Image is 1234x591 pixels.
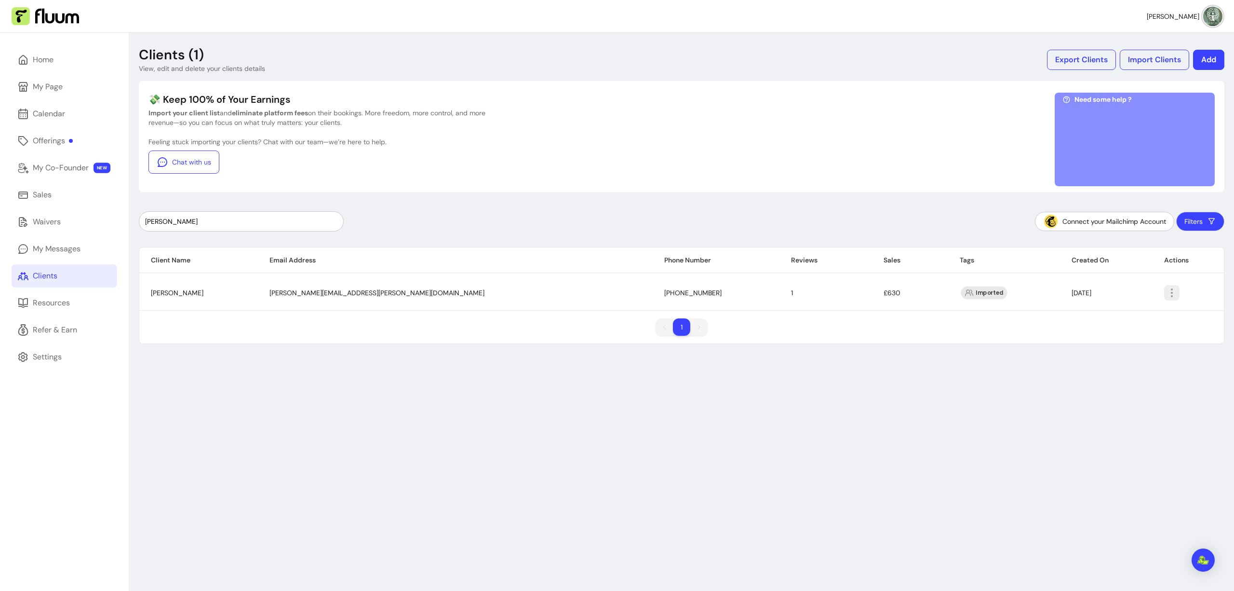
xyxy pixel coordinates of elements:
[33,270,57,282] div: Clients
[33,108,65,120] div: Calendar
[1047,50,1116,70] button: Export Clients
[33,243,80,255] div: My Messages
[12,291,117,315] a: Resources
[12,7,79,26] img: Fluum Logo
[12,318,117,342] a: Refer & Earn
[12,264,117,288] a: Clients
[1176,212,1224,231] button: Filters
[139,64,265,73] p: View, edit and delete your clients details
[33,324,77,336] div: Refer & Earn
[651,314,712,341] nav: pagination navigation
[12,183,117,206] a: Sales
[33,162,89,174] div: My Co-Founder
[12,210,117,234] a: Waivers
[1035,212,1174,231] button: Connect your Mailchimp Account
[12,75,117,98] a: My Page
[872,247,948,273] th: Sales
[33,216,61,228] div: Waivers
[1153,247,1224,273] th: Actions
[961,287,1007,300] div: Imported
[148,108,486,127] p: and on their bookings. More freedom, more control, and more revenue—so you can focus on what trul...
[12,237,117,261] a: My Messages
[673,318,690,336] li: pagination item 1 active
[779,247,872,273] th: Reviews
[884,289,900,297] span: £630
[1147,12,1199,21] span: [PERSON_NAME]
[33,189,52,201] div: Sales
[12,129,117,152] a: Offerings
[12,102,117,125] a: Calendar
[12,345,117,369] a: Settings
[148,93,486,106] p: 💸 Keep 100% of Your Earnings
[948,247,1060,273] th: Tags
[94,163,110,173] span: NEW
[232,109,308,117] b: eliminate platform fees
[139,247,258,273] th: Client Name
[791,289,793,297] span: 1
[33,135,73,147] div: Offerings
[148,109,220,117] b: Import your client list
[145,217,337,226] input: Search
[151,289,203,297] span: [PERSON_NAME]
[1120,50,1189,70] button: Import Clients
[148,151,219,174] a: Chat with us
[33,297,70,309] div: Resources
[1193,50,1224,70] button: Add
[1192,549,1215,572] div: Open Intercom Messenger
[33,351,62,363] div: Settings
[139,46,204,64] p: Clients (1)
[1072,289,1091,297] span: [DATE]
[12,48,117,71] a: Home
[664,289,722,297] span: [PHONE_NUMBER]
[33,54,54,66] div: Home
[1043,214,1059,229] img: Mailchimp Icon
[12,156,117,179] a: My Co-Founder NEW
[1060,247,1153,273] th: Created On
[33,81,63,93] div: My Page
[1147,7,1222,26] button: avatar[PERSON_NAME]
[1074,95,1132,104] span: Need some help ?
[148,137,486,147] p: Feeling stuck importing your clients? Chat with our team—we’re here to help.
[653,247,779,273] th: Phone Number
[269,289,484,297] span: [PERSON_NAME][EMAIL_ADDRESS][PERSON_NAME][DOMAIN_NAME]
[258,247,652,273] th: Email Address
[1203,7,1222,26] img: avatar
